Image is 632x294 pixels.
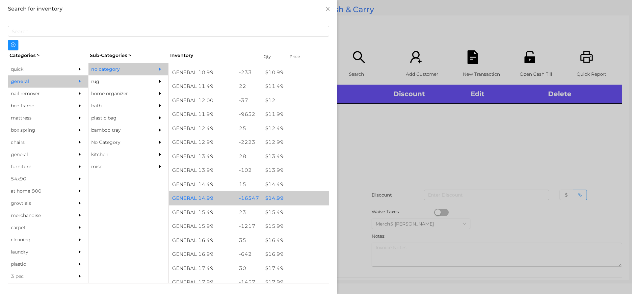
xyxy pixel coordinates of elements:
i: icon: caret-right [158,79,162,84]
div: Qty [262,52,282,61]
div: Inventory [170,52,255,59]
div: -233 [236,66,262,80]
div: $ 11.49 [262,79,329,94]
i: icon: caret-right [77,128,82,132]
div: GENERAL 12.00 [169,94,236,108]
i: icon: caret-right [158,103,162,108]
div: -16547 [236,191,262,205]
i: icon: caret-right [77,189,82,193]
i: icon: caret-right [77,91,82,96]
div: cleaning [8,234,68,246]
div: grovtials [8,197,68,209]
div: GENERAL 11.49 [169,79,236,94]
i: icon: caret-right [77,152,82,157]
div: $ 17.49 [262,261,329,276]
div: -1217 [236,219,262,233]
div: merchandise [8,209,68,222]
i: icon: caret-right [77,237,82,242]
div: $ 17.99 [262,275,329,289]
i: icon: caret-right [158,140,162,145]
i: icon: caret-right [77,103,82,108]
div: GENERAL 14.49 [169,177,236,192]
div: -37 [236,94,262,108]
div: at home 800 [8,185,68,197]
div: -1457 [236,275,262,289]
i: icon: caret-right [77,225,82,230]
i: icon: caret-right [77,79,82,84]
div: carpet [8,222,68,234]
div: -642 [236,247,262,261]
div: misc [89,161,148,173]
i: icon: caret-right [158,164,162,169]
div: bed frame [8,100,68,112]
div: GENERAL 12.49 [169,121,236,136]
i: icon: caret-right [158,128,162,132]
div: GENERAL 11.99 [169,107,236,121]
div: Categories > [8,50,88,61]
i: icon: caret-right [77,250,82,254]
div: nail remover [8,88,68,100]
i: icon: caret-right [158,91,162,96]
div: GENERAL 13.49 [169,149,236,164]
div: GENERAL 14.99 [169,191,236,205]
i: icon: caret-right [77,213,82,218]
div: GENERAL 10.99 [169,66,236,80]
i: icon: close [325,6,330,12]
div: furniture [8,161,68,173]
div: home organizer [89,88,148,100]
div: $ 16.99 [262,247,329,261]
div: 3 pec [8,270,68,282]
div: 25 [236,121,262,136]
div: 22 [236,79,262,94]
div: 28 [236,149,262,164]
input: Search... [8,26,329,37]
div: Search for inventory [8,5,329,13]
div: $ 15.99 [262,219,329,233]
i: icon: caret-right [77,262,82,266]
i: icon: caret-right [77,116,82,120]
div: GENERAL 17.49 [169,261,236,276]
i: icon: caret-right [158,152,162,157]
div: laundry [8,246,68,258]
div: kitchen [89,148,148,161]
div: rug [89,75,148,88]
div: 23 [236,205,262,220]
div: -102 [236,163,262,177]
div: chairs [8,136,68,148]
i: icon: caret-right [77,274,82,279]
i: icon: caret-right [158,116,162,120]
div: 15 [236,177,262,192]
div: -2223 [236,135,262,149]
div: GENERAL 12.99 [169,135,236,149]
div: mattress [8,112,68,124]
div: no category [89,63,148,75]
div: 30 [236,261,262,276]
div: No Category [89,136,148,148]
div: $ 12.99 [262,135,329,149]
div: GENERAL 16.49 [169,233,236,248]
div: $ 11.99 [262,107,329,121]
div: Sub-Categories > [88,50,169,61]
div: Price [288,52,314,61]
div: general [8,75,68,88]
i: icon: caret-right [77,164,82,169]
i: icon: caret-right [77,176,82,181]
div: $ 16.49 [262,233,329,248]
div: plastic [8,258,68,270]
div: bath [89,100,148,112]
div: $ 10.99 [262,66,329,80]
div: GENERAL 13.99 [169,163,236,177]
i: icon: caret-right [77,67,82,71]
div: box spring [8,124,68,136]
div: plastic bag [89,112,148,124]
button: icon: plus-circle [8,40,18,50]
i: icon: caret-right [77,201,82,205]
div: GENERAL 15.99 [169,219,236,233]
div: $ 14.49 [262,177,329,192]
div: GENERAL 15.49 [169,205,236,220]
i: icon: caret-right [77,140,82,145]
div: -9652 [236,107,262,121]
div: $ 14.99 [262,191,329,205]
div: quick [8,63,68,75]
div: $ 15.49 [262,205,329,220]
